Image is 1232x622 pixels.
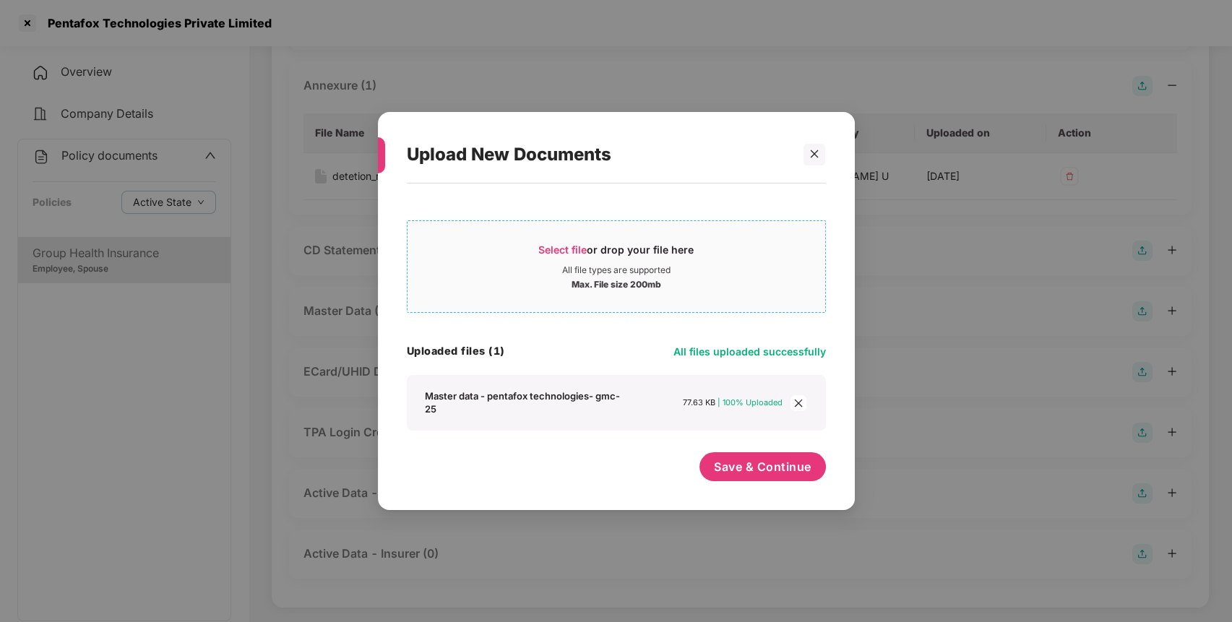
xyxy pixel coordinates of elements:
div: Upload New Documents [407,126,791,183]
div: Max. File size 200mb [572,276,661,290]
button: Save & Continue [699,452,826,481]
span: Save & Continue [714,459,811,475]
span: 77.63 KB [683,397,715,407]
span: Select fileor drop your file hereAll file types are supportedMax. File size 200mb [408,232,825,301]
span: Select file [538,243,587,256]
h4: Uploaded files (1) [407,344,505,358]
div: Master data - pentafox technologies- gmc-25 [425,389,621,415]
span: close [791,395,806,411]
div: or drop your file here [538,243,694,264]
span: close [809,149,819,159]
div: All file types are supported [562,264,671,276]
span: | 100% Uploaded [718,397,783,407]
span: All files uploaded successfully [673,345,826,358]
